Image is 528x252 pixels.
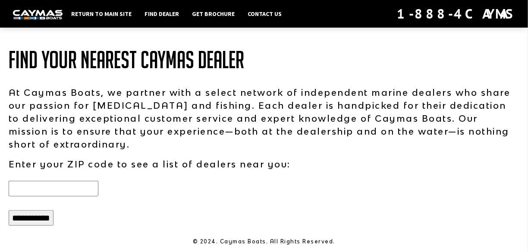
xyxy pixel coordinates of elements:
div: 1-888-4CAYMAS [397,4,515,23]
p: © 2024. Caymas Boats. All Rights Reserved. [9,238,519,246]
img: white-logo-c9c8dbefe5ff5ceceb0f0178aa75bf4bb51f6bca0971e226c86eb53dfe498488.png [13,10,63,19]
a: Find Dealer [140,8,183,19]
a: Contact Us [243,8,286,19]
p: At Caymas Boats, we partner with a select network of independent marine dealers who share our pas... [9,86,519,151]
p: Enter your ZIP code to see a list of dealers near you: [9,157,519,170]
h1: Find Your Nearest Caymas Dealer [9,47,519,73]
a: Return to main site [67,8,136,19]
a: Get Brochure [188,8,239,19]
